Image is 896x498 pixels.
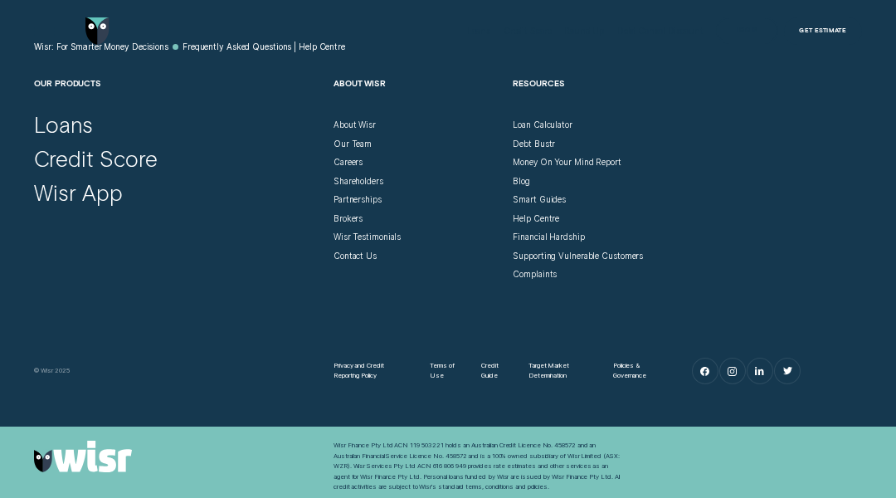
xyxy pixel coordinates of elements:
[747,359,772,383] a: LinkedIn
[334,139,372,149] a: Our Team
[334,120,376,130] a: About Wisr
[716,17,778,45] button: Log in
[513,194,566,205] a: Smart Guides
[31,17,59,46] button: Open Menu
[34,179,123,207] a: Wisr App
[481,361,509,382] a: Credit Guide
[334,361,411,382] a: Privacy and Credit Reporting Policy
[334,251,377,261] a: Contact Us
[34,145,157,173] a: Credit Score
[513,269,557,280] a: Complaints
[513,78,682,120] h2: Resources
[693,359,718,383] a: Facebook
[513,176,530,187] a: Blog
[334,232,401,242] a: Wisr Testimonials
[613,361,664,382] a: Policies & Governance
[467,26,490,37] div: Loans
[720,359,745,383] a: Instagram
[85,17,109,46] img: Wisr
[34,78,323,120] h2: Our Products
[334,176,383,187] a: Shareholders
[334,78,503,120] h2: About Wisr
[29,366,329,377] div: © Wisr 2025
[513,157,621,168] a: Money On Your Mind Report
[34,111,93,139] a: Loans
[513,213,559,224] a: Help Centre
[528,361,594,382] a: Target Market Determination
[34,441,132,472] img: Wisr
[513,139,555,149] a: Debt Bustr
[775,359,800,383] a: Twitter
[334,157,363,168] a: Careers
[513,120,572,130] a: Loan Calculator
[334,194,382,205] a: Partnerships
[513,232,584,242] a: Financial Hardship
[430,361,462,382] a: Terms of Use
[504,26,552,37] div: Credit Score
[564,26,604,37] div: Round Up
[334,213,363,224] a: Brokers
[617,26,704,37] div: Debt Consol Discount
[513,251,643,261] a: Supporting Vulnerable Customers
[784,17,862,46] a: Get Estimate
